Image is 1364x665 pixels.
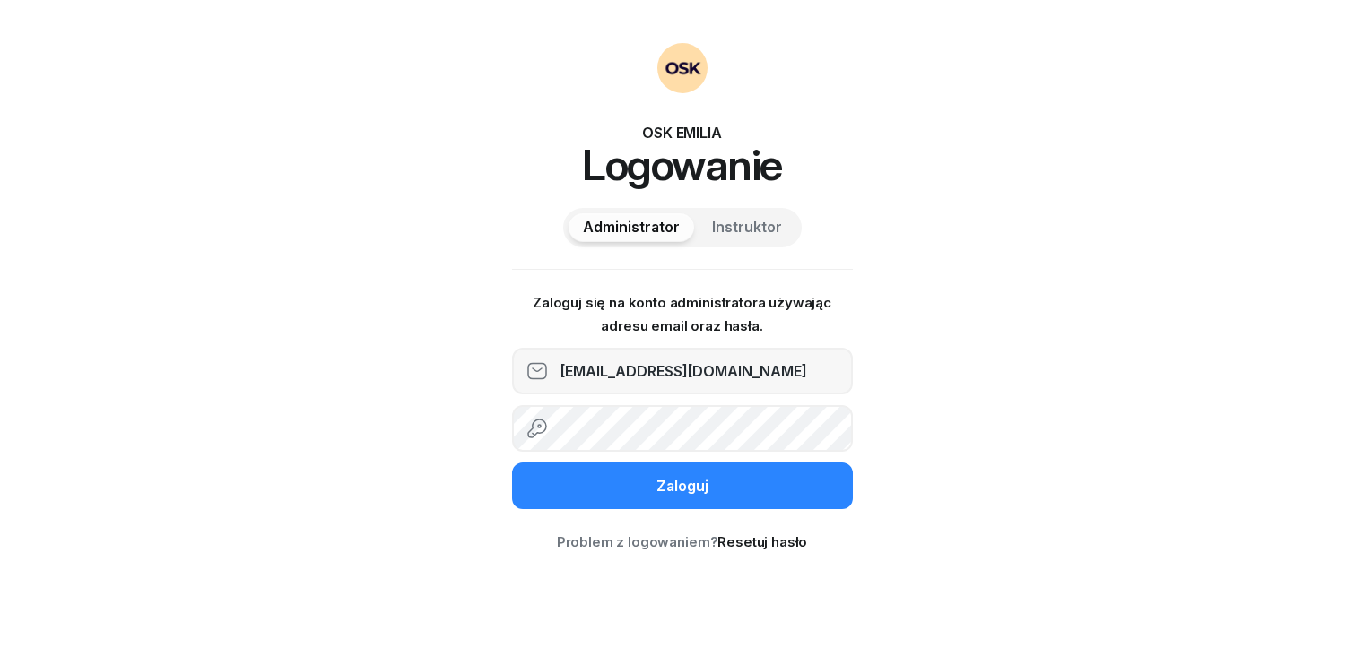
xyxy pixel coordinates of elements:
[512,462,853,509] button: Zaloguj
[657,43,708,93] img: OSKAdmin
[569,213,694,242] button: Administrator
[512,531,853,554] div: Problem z logowaniem?
[512,143,853,186] h1: Logowanie
[512,122,853,143] div: OSK EMILIA
[698,213,796,242] button: Instruktor
[656,475,708,498] div: Zaloguj
[512,291,853,337] p: Zaloguj się na konto administratora używając adresu email oraz hasła.
[583,216,680,239] span: Administrator
[512,348,853,394] input: Adres email
[712,216,782,239] span: Instruktor
[717,533,807,550] a: Resetuj hasło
